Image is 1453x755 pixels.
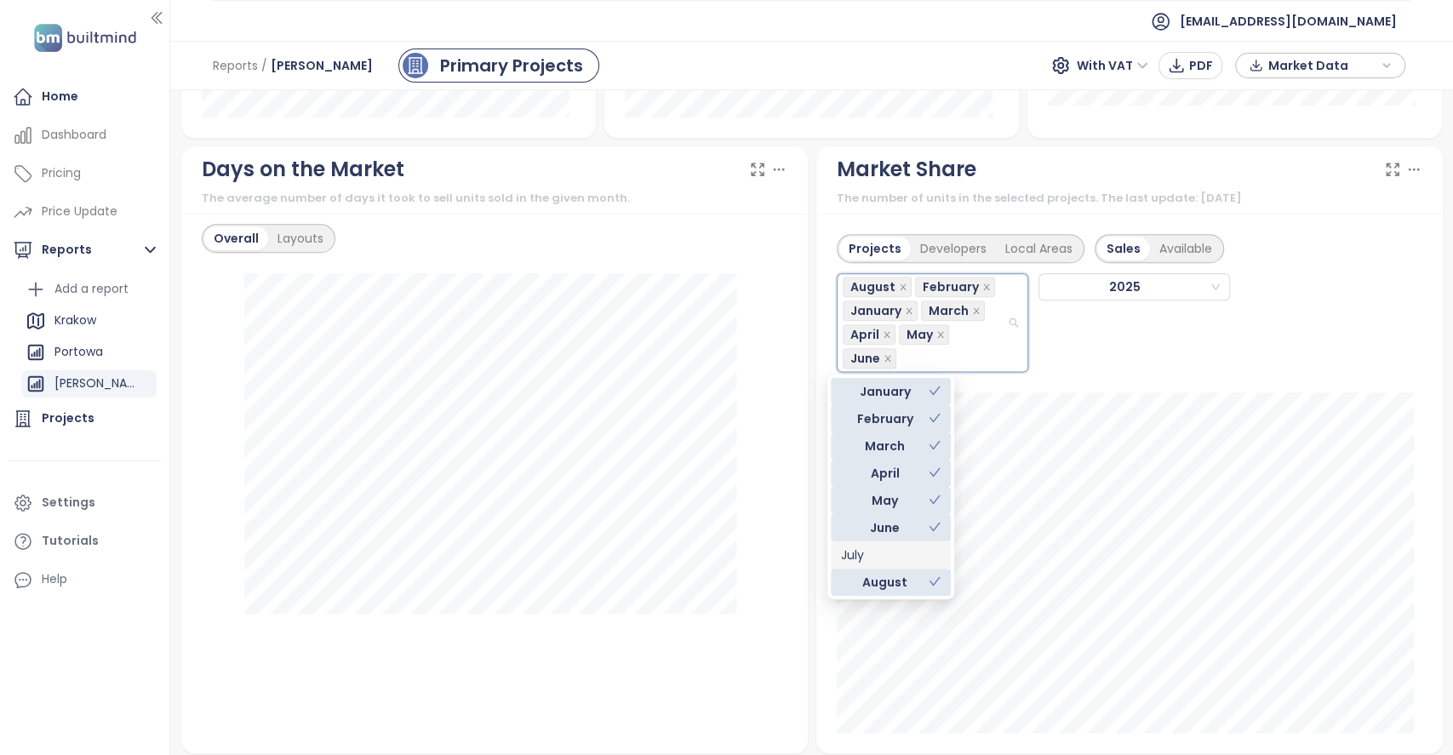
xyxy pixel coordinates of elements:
[21,339,157,366] div: Portowa
[929,301,969,320] span: March
[831,405,951,432] div: February
[907,325,933,344] span: May
[9,402,161,436] a: Projects
[42,124,106,146] div: Dashboard
[843,300,918,321] span: January
[1180,1,1397,42] span: [EMAIL_ADDRESS][DOMAIN_NAME]
[831,487,951,514] div: May
[850,277,895,296] span: August
[923,277,979,296] span: February
[1244,53,1396,78] div: button
[21,276,157,303] div: Add a report
[54,310,96,331] div: Krakow
[9,486,161,520] a: Settings
[1267,53,1377,78] span: Market Data
[899,283,907,291] span: close
[29,20,141,55] img: logo
[996,237,1082,260] div: Local Areas
[21,307,157,335] div: Krakow
[440,53,583,78] div: Primary Projects
[899,324,949,345] span: May
[929,466,941,478] span: check
[42,163,81,184] div: Pricing
[841,491,929,510] div: May
[929,439,941,451] span: check
[929,575,941,587] span: check
[905,306,913,315] span: close
[9,233,161,267] button: Reports
[42,86,78,107] div: Home
[841,573,929,592] div: August
[841,437,929,455] div: March
[929,385,941,397] span: check
[837,190,1422,207] div: The number of units in the selected projects. The last update: [DATE]
[841,546,941,564] div: July
[831,514,951,541] div: June
[850,325,879,344] span: April
[841,464,929,483] div: April
[9,118,161,152] a: Dashboard
[831,541,951,569] div: July
[837,153,976,186] div: Market Share
[1158,52,1222,79] button: PDF
[9,563,161,597] div: Help
[261,50,267,81] span: /
[42,530,99,552] div: Tutorials
[9,195,161,229] a: Price Update
[911,237,996,260] div: Developers
[841,518,929,537] div: June
[850,349,880,368] span: June
[831,378,951,405] div: January
[929,494,941,506] span: check
[936,330,945,339] span: close
[884,354,892,363] span: close
[972,306,981,315] span: close
[982,283,991,291] span: close
[204,226,268,250] div: Overall
[42,408,94,429] div: Projects
[202,153,404,186] div: Days on the Market
[850,301,901,320] span: January
[921,300,985,321] span: March
[213,50,258,81] span: Reports
[831,569,951,596] div: August
[1044,274,1220,300] span: 2025
[929,521,941,533] span: check
[42,201,117,222] div: Price Update
[9,80,161,114] a: Home
[831,432,951,460] div: March
[9,157,161,191] a: Pricing
[271,50,373,81] span: [PERSON_NAME]
[883,330,891,339] span: close
[398,49,599,83] a: primary
[268,226,333,250] div: Layouts
[843,324,895,345] span: April
[42,569,67,590] div: Help
[1189,56,1213,75] span: PDF
[9,524,161,558] a: Tutorials
[21,370,157,398] div: [PERSON_NAME]
[929,412,941,424] span: check
[841,409,929,428] div: February
[843,277,912,297] span: August
[202,190,787,207] div: The average number of days it took to sell units sold in the given month.
[839,237,911,260] div: Projects
[843,348,896,369] span: June
[915,277,995,297] span: February
[54,341,103,363] div: Portowa
[1097,237,1150,260] div: Sales
[841,382,929,401] div: January
[42,492,95,513] div: Settings
[54,373,135,394] div: [PERSON_NAME]
[1150,237,1221,260] div: Available
[54,278,129,300] div: Add a report
[1077,53,1148,78] span: With VAT
[831,460,951,487] div: April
